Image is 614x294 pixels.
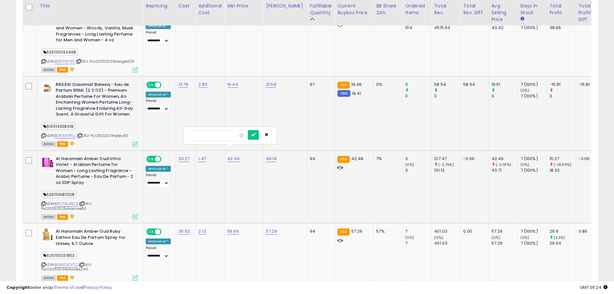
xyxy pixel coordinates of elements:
[463,82,483,87] div: 58.54
[57,214,68,220] span: FBA
[146,3,173,9] div: Repricing
[405,235,414,240] small: (0%)
[198,3,222,16] div: Additional Cost
[68,141,75,146] i: hazardous material
[146,173,171,188] div: Preset:
[146,23,171,29] div: Amazon AI *
[41,191,76,198] span: 6291106813128
[376,82,397,87] div: 0%
[376,228,397,234] div: 57%
[41,156,54,169] img: 31IKyB5JNEL._SL40_.jpg
[434,156,460,162] div: 127.47
[496,162,511,167] small: (-2.79%)
[492,167,518,173] div: 43.71
[521,82,547,87] div: 7 (100%)
[554,162,571,167] small: (-16.69%)
[83,284,112,290] a: Privacy Policy
[554,235,565,240] small: (3.3%)
[179,3,193,9] div: Cost
[434,167,460,173] div: 131.13
[463,156,483,162] div: -3.66
[434,25,460,31] div: 4515.64
[337,3,371,16] div: Current Buybox Price
[550,156,576,162] div: 15.27
[41,13,138,72] div: ASIN:
[405,162,414,167] small: (0%)
[376,156,397,162] div: 7%
[41,82,138,146] div: ASIN:
[351,228,363,234] span: 57.29
[161,82,171,87] span: OFF
[405,93,431,99] div: 0
[579,3,599,23] div: Total Profit Diff.
[227,228,239,235] a: 56.99
[266,228,277,235] a: 57.29
[147,156,155,162] span: ON
[310,82,330,87] div: 97
[146,238,171,244] div: Amazon AI *
[492,228,518,234] div: 57.29
[68,214,75,218] i: hazardous material
[266,156,277,162] a: 49.19
[579,156,596,162] div: -3.06
[57,67,68,73] span: FBA
[438,162,454,167] small: (-2.79%)
[550,228,576,234] div: 26.9
[57,141,68,147] span: FBA
[198,228,206,235] a: 2.12
[310,156,330,162] div: 94
[56,156,134,188] b: Al Haramain Amber Oud Ultra Violet - Arabian Perfume for Women - Long Lasting Fragrance - Arabic ...
[54,262,78,268] a: B0B97SCV7Q
[550,82,576,87] div: -15.81
[146,99,171,113] div: Preset:
[521,228,547,234] div: 7 (100%)
[147,82,155,87] span: ON
[521,156,547,162] div: 7 (100%)
[310,228,330,234] div: 94
[227,156,239,162] a: 42.49
[492,235,501,240] small: (0%)
[405,3,429,16] div: Ordered Items
[41,67,56,73] span: All listings currently available for purchase on Amazon
[521,16,524,22] small: Days In Stock.
[54,201,78,207] a: B0C7GLVNC3
[434,93,460,99] div: 0
[521,235,530,240] small: (0%)
[376,3,400,16] div: BB Share 24h.
[434,228,460,234] div: 401.03
[521,3,544,16] div: Days In Stock
[68,67,75,71] i: hazardous material
[179,228,190,235] a: 35.92
[77,133,128,138] span: | SKU: Pul25122024rqbeu65
[405,240,431,246] div: 7
[521,162,530,167] small: (0%)
[146,166,171,172] div: Amazon AI *
[405,25,431,31] div: 104
[492,93,518,99] div: 0
[198,156,206,162] a: 1.47
[580,284,608,290] span: 2025-09-9 05:24 GMT
[198,81,207,88] a: 2.83
[41,201,92,211] span: | SKU: Pul20052025ahaouve60
[351,156,364,162] span: 42.48
[6,284,30,290] strong: Copyright
[337,90,350,97] small: FBM
[146,92,171,97] div: Amazon AI *
[492,240,518,246] div: 57.29
[352,90,361,96] span: 19.41
[492,25,518,31] div: 43.42
[227,81,238,88] a: 19.44
[434,240,460,246] div: 401.03
[227,3,260,9] div: Min Price
[161,229,171,235] span: OFF
[56,228,134,248] b: Al Haramain Amber Oud Ruby Edition Eau De Parfum Spray for Unisex, 6.7 Ounce
[40,3,140,9] div: Title
[41,252,76,259] span: 6291100131853
[463,228,483,234] div: 0.00
[41,82,54,95] img: 41JqQfTXrqL._SL40_.jpg
[146,30,171,45] div: Preset:
[521,88,530,93] small: (0%)
[521,167,547,173] div: 7 (100%)
[521,240,547,246] div: 7 (100%)
[41,214,56,220] span: All listings currently available for purchase on Amazon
